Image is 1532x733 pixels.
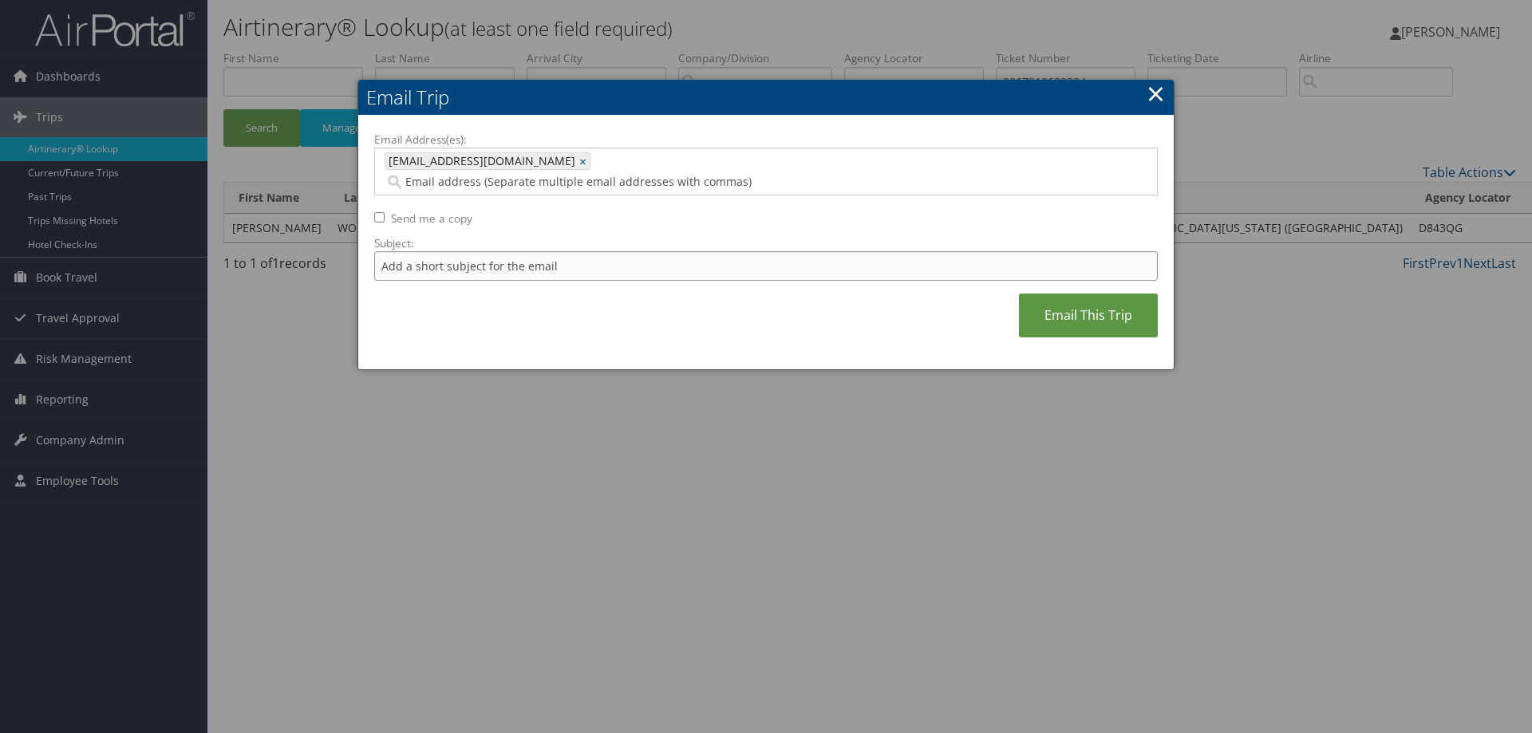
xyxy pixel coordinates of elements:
[374,235,1158,251] label: Subject:
[358,80,1174,115] h2: Email Trip
[1019,294,1158,337] a: Email This Trip
[374,132,1158,148] label: Email Address(es):
[374,251,1158,281] input: Add a short subject for the email
[385,174,1049,190] input: Email address (Separate multiple email addresses with commas)
[391,211,472,227] label: Send me a copy
[579,153,590,169] a: ×
[1147,77,1165,109] a: ×
[385,153,575,169] span: [EMAIL_ADDRESS][DOMAIN_NAME]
